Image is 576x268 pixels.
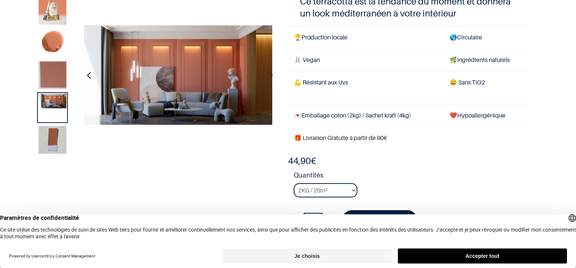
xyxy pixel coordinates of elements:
[444,104,530,126] td: ❤️Hypoallergénique
[444,49,530,71] td: Ingrédients naturels
[84,26,273,125] img: Product image
[450,56,457,63] span: 🌿
[39,94,66,108] img: Product image
[325,213,338,226] a: Ajouter
[288,213,301,226] a: Supprimer
[294,134,387,142] font: 🎁 Livraison Gratuite à partir de 90€
[6,6,29,29] button: Open chat widget
[294,78,348,86] span: 💪 Résistant aux Uvs
[39,62,66,89] img: Product image
[288,104,444,126] td: Emballage coton (2kg) / Sachet kraft (4kg)
[288,155,311,166] span: 44,90
[294,170,530,183] strong: Quantités
[444,71,530,104] td: ans TiO2
[39,126,66,154] img: Product image
[342,210,417,229] a: Ajouter au panier
[294,56,320,63] span: 🐰 Vegan
[450,33,457,41] span: 🌎
[294,33,301,41] span: 🏆
[39,29,66,57] img: Product image
[288,26,444,48] td: Production locale
[450,78,462,86] span: 😄 S
[444,26,530,48] td: Circulaire
[294,111,301,119] span: 💌
[288,155,316,166] b: €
